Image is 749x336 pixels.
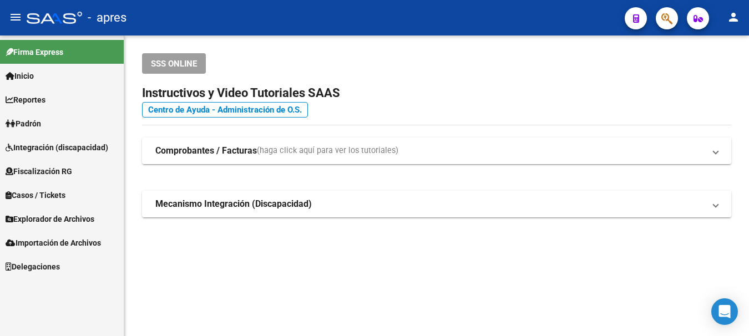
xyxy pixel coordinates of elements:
[6,46,63,58] span: Firma Express
[6,118,41,130] span: Padrón
[9,11,22,24] mat-icon: menu
[6,189,65,201] span: Casos / Tickets
[142,138,731,164] mat-expansion-panel-header: Comprobantes / Facturas(haga click aquí para ver los tutoriales)
[155,198,312,210] strong: Mecanismo Integración (Discapacidad)
[6,165,72,177] span: Fiscalización RG
[257,145,398,157] span: (haga click aquí para ver los tutoriales)
[155,145,257,157] strong: Comprobantes / Facturas
[6,70,34,82] span: Inicio
[6,213,94,225] span: Explorador de Archivos
[142,53,206,74] button: SSS ONLINE
[142,191,731,217] mat-expansion-panel-header: Mecanismo Integración (Discapacidad)
[88,6,126,30] span: - apres
[6,141,108,154] span: Integración (discapacidad)
[142,102,308,118] a: Centro de Ayuda - Administración de O.S.
[6,261,60,273] span: Delegaciones
[711,298,738,325] div: Open Intercom Messenger
[151,59,197,69] span: SSS ONLINE
[6,237,101,249] span: Importación de Archivos
[142,83,731,104] h2: Instructivos y Video Tutoriales SAAS
[727,11,740,24] mat-icon: person
[6,94,45,106] span: Reportes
